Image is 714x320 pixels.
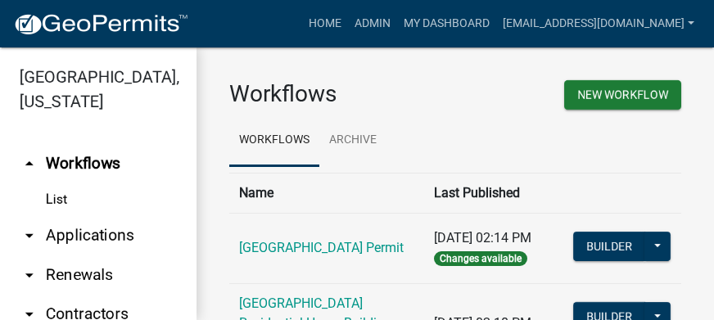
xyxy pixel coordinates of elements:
a: Workflows [229,115,319,167]
a: Archive [319,115,386,167]
span: Changes available [434,251,527,266]
i: arrow_drop_up [20,154,39,174]
th: Name [229,173,424,213]
a: [GEOGRAPHIC_DATA] Permit [239,240,404,255]
a: Home [302,8,348,39]
h3: Workflows [229,80,443,108]
a: Admin [348,8,397,39]
i: arrow_drop_down [20,265,39,285]
button: New Workflow [564,80,681,110]
button: Builder [573,232,645,261]
a: [EMAIL_ADDRESS][DOMAIN_NAME] [496,8,701,39]
a: My Dashboard [397,8,496,39]
span: [DATE] 02:14 PM [434,230,531,246]
th: Last Published [424,173,563,213]
i: arrow_drop_down [20,226,39,246]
